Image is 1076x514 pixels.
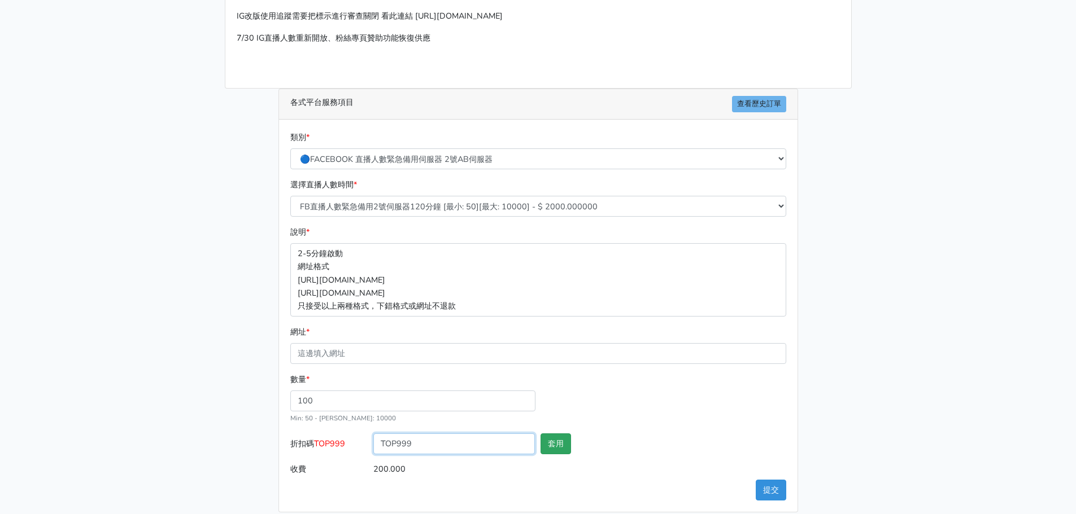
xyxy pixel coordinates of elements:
a: 查看歷史訂單 [732,96,786,112]
label: 類別 [290,131,310,144]
div: 各式平台服務項目 [279,89,798,120]
label: 收費 [287,459,371,480]
label: 數量 [290,373,310,386]
p: 7/30 IG直播人數重新開放、粉絲專頁贊助功能恢復供應 [237,32,840,45]
small: Min: 50 - [PERSON_NAME]: 10000 [290,414,396,423]
label: 網址 [290,326,310,339]
label: 說明 [290,226,310,239]
span: TOP999 [314,438,345,449]
button: 提交 [756,480,786,500]
label: 折扣碼 [287,433,371,459]
label: 選擇直播人數時間 [290,178,357,191]
input: 這邊填入網址 [290,343,786,364]
button: 套用 [541,433,571,454]
p: 2-5分鐘啟動 網址格式 [URL][DOMAIN_NAME] [URL][DOMAIN_NAME] 只接受以上兩種格式，下錯格式或網址不退款 [290,243,786,316]
p: IG改版使用追蹤需要把標示進行審查關閉 看此連結 [URL][DOMAIN_NAME] [237,10,840,23]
